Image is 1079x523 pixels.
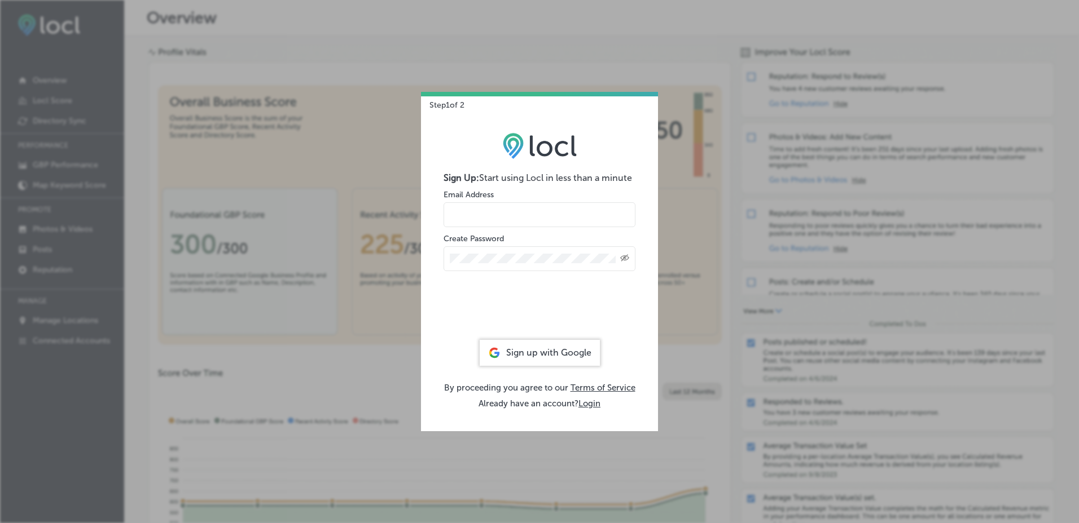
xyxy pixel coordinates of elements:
[620,254,629,264] span: Toggle password visibility
[571,383,635,393] a: Terms of Service
[444,190,494,200] label: Email Address
[454,290,625,334] iframe: reCAPTCHA
[578,398,600,409] button: Login
[444,234,504,243] label: Create Password
[480,340,600,366] div: Sign up with Google
[444,398,635,409] p: Already have an account?
[444,383,635,393] p: By proceeding you agree to our
[479,172,632,183] span: Start using Locl in less than a minute
[421,92,464,110] p: Step 1 of 2
[444,172,479,183] strong: Sign Up:
[503,132,577,158] img: LOCL logo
